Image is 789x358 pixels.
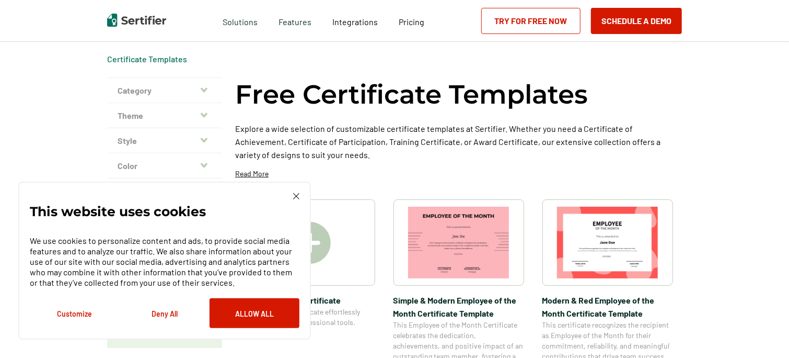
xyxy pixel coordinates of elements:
[235,169,269,179] p: Read More
[107,153,222,178] button: Color
[235,122,682,161] p: Explore a wide selection of customizable certificate templates at Sertifier. Whether you need a C...
[107,54,187,64] div: Breadcrumb
[399,14,425,27] a: Pricing
[333,14,378,27] a: Integrations
[393,294,524,320] span: Simple & Modern Employee of the Month Certificate Template
[279,14,312,27] span: Features
[235,77,588,111] h1: Free Certificate Templates
[408,207,509,278] img: Simple & Modern Employee of the Month Certificate Template
[107,128,222,153] button: Style
[542,294,673,320] span: Modern & Red Employee of the Month Certificate Template
[333,17,378,27] span: Integrations
[223,14,258,27] span: Solutions
[210,298,299,328] button: Allow All
[107,103,222,128] button: Theme
[120,298,210,328] button: Deny All
[107,54,187,64] a: Certificate Templates
[399,17,425,27] span: Pricing
[737,308,789,358] iframe: Chat Widget
[293,193,299,199] img: Cookie Popup Close
[107,14,166,27] img: Sertifier | Digital Credentialing Platform
[107,78,222,103] button: Category
[30,236,299,288] p: We use cookies to personalize content and ads, to provide social media features and to analyze ou...
[557,207,658,278] img: Modern & Red Employee of the Month Certificate Template
[30,298,120,328] button: Customize
[591,8,682,34] button: Schedule a Demo
[30,206,206,217] p: This website uses cookies
[481,8,581,34] a: Try for Free Now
